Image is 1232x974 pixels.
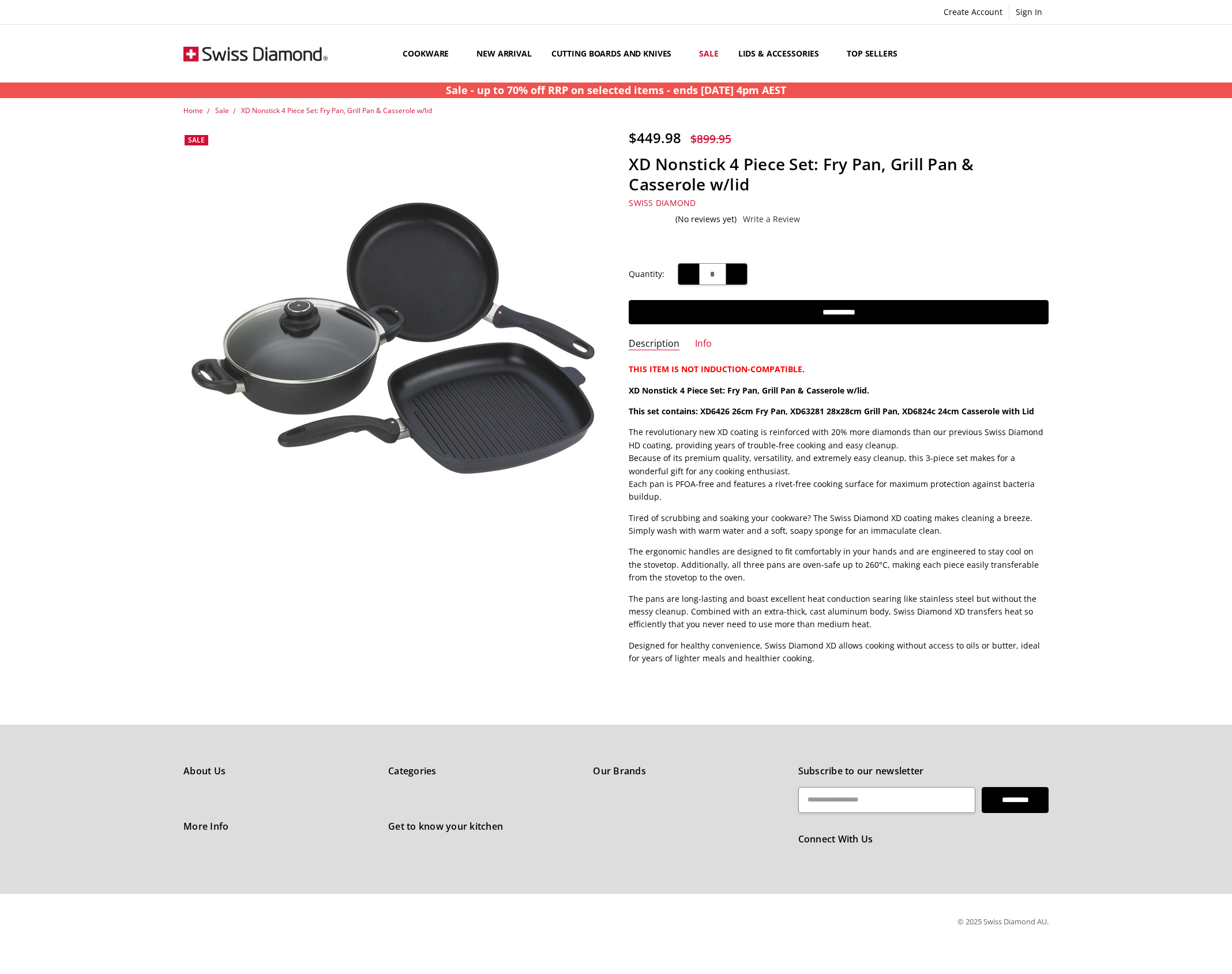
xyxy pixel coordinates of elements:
h5: More Info [183,819,375,834]
a: Cutting boards and knives [542,28,690,79]
p: Designed for healthy convenience, Swiss Diamond XD allows cooking without access to oils or butte... [629,639,1049,665]
img: Free Shipping On Every Order [183,25,328,83]
a: XD Nonstick 4 Piece Set: Fry Pan, Grill Pan & Casserole w/lid [183,129,603,549]
h1: XD Nonstick 4 Piece Set: Fry Pan, Grill Pan & Casserole w/lid [629,154,1049,194]
img: XD Nonstick 4 Piece Set: Fry Pan, Grill Pan & Casserole w/lid [208,555,209,556]
a: Sale [689,28,728,79]
a: Sign In [1009,4,1049,20]
a: Top Sellers [837,28,907,79]
h5: Connect With Us [798,832,1049,847]
a: Cookware [393,28,467,79]
a: Write a Review [743,215,800,224]
a: Home [183,106,203,115]
p: Tired of scrubbing and soaking your cookware? The Swiss Diamond XD coating makes cleaning a breez... [629,512,1049,538]
img: XD Nonstick 4 Piece Set: Fry Pan, Grill Pan & Casserole w/lid [219,555,220,556]
span: Sale [188,135,205,145]
strong: This set contains: XD6426 26cm Fry Pan, XD63281 28x28cm Grill Pan, XD6824c 24cm Casserole with Lid [629,406,1034,417]
h5: Subscribe to our newsletter [798,764,1049,779]
p: The pans are long-lasting and boast excellent heat conduction searing like stainless steel but wi... [629,593,1049,631]
a: Lids & Accessories [728,28,837,79]
span: $449.98 [629,128,681,147]
strong: Sale - up to 70% off RRP on selected items - ends [DATE] 4pm AEST [446,83,786,97]
h5: Get to know your kitchen [388,819,580,834]
p: © 2025 Swiss Diamond AU. [957,916,1049,928]
strong: XD Nonstick 4 Piece Set: Fry Pan, Grill Pan & Casserole w/lid. [629,385,869,396]
a: Create Account [937,4,1009,20]
strong: THIS ITEM IS NOT INDUCTION-COMPATIBLE. [629,364,805,374]
a: XD Nonstick 4 Piece Set: Fry Pan, Grill Pan & Casserole w/lid [241,106,432,115]
a: Sale [215,106,229,115]
p: The revolutionary new XD coating is reinforced with 20% more diamonds than our previous Swiss Dia... [629,426,1049,503]
span: $899.95 [690,131,731,147]
span: (No reviews yet) [675,215,737,224]
label: Quantity: [629,268,664,280]
img: XD Nonstick 4 Piece Set: Fry Pan, Grill Pan & Casserole w/lid [215,555,216,556]
a: New arrival [467,28,541,79]
h5: About Us [183,764,375,779]
a: Info [695,338,712,351]
img: XD Nonstick 4 Piece Set: Fry Pan, Grill Pan & Casserole w/lid [183,195,603,483]
a: Swiss Diamond [629,197,696,208]
p: The ergonomic handles are designed to fit comfortably in your hands and are engineered to stay co... [629,545,1049,584]
img: XD Nonstick 4 Piece Set: Fry Pan, Grill Pan & Casserole w/lid [212,555,213,556]
h5: Our Brands [593,764,785,779]
h5: Categories [388,764,580,779]
a: Description [629,338,679,351]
